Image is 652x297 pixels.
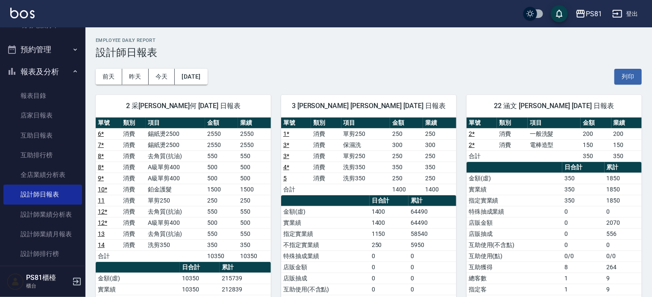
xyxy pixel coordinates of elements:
th: 累計 [605,162,642,173]
td: 單剪250 [146,195,205,206]
td: 58540 [408,228,456,239]
td: 0 [408,262,456,273]
td: 店販抽成 [281,273,370,284]
td: 單剪250 [341,150,390,162]
th: 日合計 [562,162,605,173]
td: 消費 [121,206,146,217]
td: 特殊抽成業績 [281,250,370,262]
th: 累計 [408,195,456,206]
td: 合計 [281,184,311,195]
th: 單號 [281,118,311,129]
td: 店販金額 [467,217,562,228]
td: 212839 [220,284,271,295]
a: 全店業績分析表 [3,165,82,185]
td: 鉑金護髮 [146,184,205,195]
td: 64490 [408,217,456,228]
td: 指定實業績 [281,228,370,239]
th: 日合計 [180,262,220,273]
span: 3 [PERSON_NAME] [PERSON_NAME] [DATE] 日報表 [291,102,446,110]
div: PS81 [586,9,602,19]
button: 報表及分析 [3,61,82,83]
td: 洗剪350 [146,239,205,250]
button: [DATE] [175,69,207,85]
th: 業績 [611,118,642,129]
td: 0 [562,228,605,239]
td: 0 [605,239,642,250]
th: 類別 [497,118,527,129]
td: 350 [238,239,271,250]
td: 350 [423,162,456,173]
td: 10350 [205,250,238,262]
td: 消費 [121,173,146,184]
table: a dense table [467,118,642,162]
td: 200 [611,128,642,139]
a: 報表目錄 [3,86,82,106]
a: 14 [98,241,105,248]
button: 預約管理 [3,38,82,61]
td: 1150 [370,228,408,239]
td: 店販抽成 [467,228,562,239]
td: 1850 [605,184,642,195]
a: 11 [98,197,105,204]
td: 錫紙燙2500 [146,139,205,150]
td: 0 [408,284,456,295]
td: 0 [370,250,408,262]
td: 500 [238,173,271,184]
a: 設計師排行榜 [3,244,82,264]
td: 消費 [121,150,146,162]
button: 登出 [609,6,642,22]
table: a dense table [96,118,271,262]
td: 1850 [605,195,642,206]
a: 互助排行榜 [3,145,82,165]
td: 1500 [238,184,271,195]
td: 550 [238,228,271,239]
td: 1400 [370,206,408,217]
td: 0/0 [605,250,642,262]
td: 215739 [220,273,271,284]
th: 類別 [311,118,341,129]
td: 500 [205,162,238,173]
td: 消費 [311,128,341,139]
td: A級單剪400 [146,173,205,184]
td: 指定實業績 [467,195,562,206]
span: 2 采[PERSON_NAME]何 [DATE] 日報表 [106,102,261,110]
td: 洗剪350 [341,173,390,184]
td: 金額(虛) [281,206,370,217]
td: 金額(虛) [96,273,180,284]
td: 2550 [238,128,271,139]
td: 0 [562,206,605,217]
td: 合計 [96,250,121,262]
button: 昨天 [122,69,149,85]
th: 項目 [146,118,205,129]
td: 2070 [605,217,642,228]
button: 前天 [96,69,122,85]
td: 1400 [390,184,423,195]
a: 互助日報表 [3,126,82,145]
td: 消費 [497,128,527,139]
td: 特殊抽成業績 [467,206,562,217]
th: 業績 [423,118,456,129]
td: 金額(虛) [467,173,562,184]
th: 類別 [121,118,146,129]
td: 錫紙燙2500 [146,128,205,139]
td: 總客數 [467,273,562,284]
h2: Employee Daily Report [96,38,642,43]
td: 實業績 [281,217,370,228]
img: Logo [10,8,35,18]
td: 550 [205,150,238,162]
td: 消費 [311,173,341,184]
td: 互助使用(點) [467,250,562,262]
td: 消費 [121,139,146,150]
td: 550 [205,206,238,217]
td: 150 [611,139,642,150]
td: 10350 [180,284,220,295]
td: 指定客 [467,284,562,295]
th: 金額 [205,118,238,129]
td: 消費 [497,139,527,150]
td: 250 [390,150,423,162]
td: 250 [390,173,423,184]
td: 1500 [205,184,238,195]
td: 350 [390,162,423,173]
table: a dense table [281,118,456,195]
a: 每日收支明細 [3,264,82,283]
